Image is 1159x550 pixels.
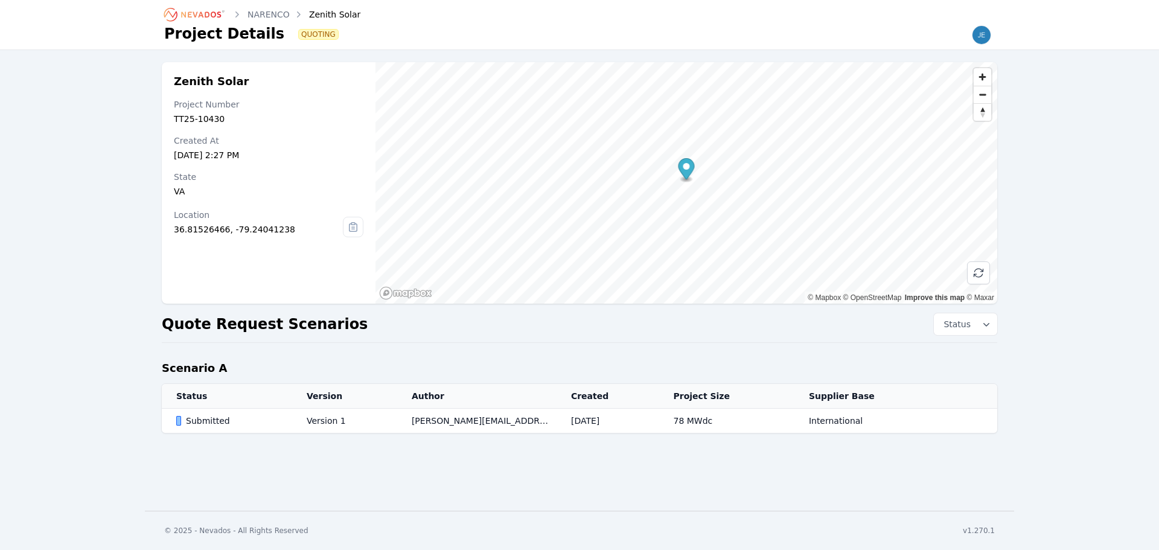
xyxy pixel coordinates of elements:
[174,223,343,235] div: 36.81526466, -79.24041238
[557,409,659,433] td: [DATE]
[174,98,363,110] div: Project Number
[808,293,841,302] a: Mapbox
[247,8,290,21] a: NARENCO
[164,24,284,43] h1: Project Details
[794,409,947,433] td: International
[905,293,965,302] a: Improve this map
[174,185,363,197] div: VA
[174,209,343,221] div: Location
[843,293,902,302] a: OpenStreetMap
[972,25,991,45] img: jesse.johnson@narenco.com
[379,286,432,300] a: Mapbox homepage
[292,384,397,409] th: Version
[164,526,308,536] div: © 2025 - Nevados - All Rights Reserved
[162,315,368,334] h2: Quote Request Scenarios
[292,8,360,21] div: Zenith Solar
[794,384,947,409] th: Supplier Base
[974,104,991,121] span: Reset bearing to north
[164,5,360,24] nav: Breadcrumb
[974,68,991,86] button: Zoom in
[176,415,286,427] div: Submitted
[963,526,995,536] div: v1.270.1
[397,409,557,433] td: [PERSON_NAME][EMAIL_ADDRESS][PERSON_NAME][DOMAIN_NAME]
[174,171,363,183] div: State
[678,158,694,183] div: Map marker
[397,384,557,409] th: Author
[659,409,794,433] td: 78 MWdc
[939,318,971,330] span: Status
[966,293,994,302] a: Maxar
[292,409,397,433] td: Version 1
[934,313,997,335] button: Status
[174,149,363,161] div: [DATE] 2:27 PM
[659,384,794,409] th: Project Size
[162,409,997,433] tr: SubmittedVersion 1[PERSON_NAME][EMAIL_ADDRESS][PERSON_NAME][DOMAIN_NAME][DATE]78 MWdcInternational
[162,384,292,409] th: Status
[174,74,363,89] h2: Zenith Solar
[375,62,997,304] canvas: Map
[174,113,363,125] div: TT25-10430
[974,103,991,121] button: Reset bearing to north
[162,360,227,377] h2: Scenario A
[174,135,363,147] div: Created At
[299,30,338,39] span: Quoting
[557,384,659,409] th: Created
[974,86,991,103] button: Zoom out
